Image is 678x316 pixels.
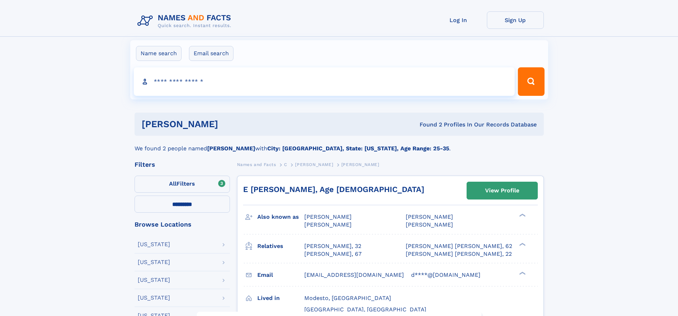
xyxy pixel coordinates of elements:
[135,176,230,193] label: Filters
[517,213,526,218] div: ❯
[135,11,237,31] img: Logo Names and Facts
[189,46,233,61] label: Email search
[304,221,352,228] span: [PERSON_NAME]
[406,250,512,258] a: [PERSON_NAME] [PERSON_NAME], 22
[257,211,304,223] h3: Also known as
[304,295,391,301] span: Modesto, [GEOGRAPHIC_DATA]
[406,213,453,220] span: [PERSON_NAME]
[518,67,544,96] button: Search Button
[487,11,544,29] a: Sign Up
[257,269,304,281] h3: Email
[406,221,453,228] span: [PERSON_NAME]
[207,145,255,152] b: [PERSON_NAME]
[304,306,426,313] span: [GEOGRAPHIC_DATA], [GEOGRAPHIC_DATA]
[237,160,276,169] a: Names and Facts
[135,136,544,153] div: We found 2 people named with .
[257,292,304,304] h3: Lived in
[485,182,519,199] div: View Profile
[467,182,537,199] a: View Profile
[430,11,487,29] a: Log In
[517,271,526,275] div: ❯
[284,162,287,167] span: C
[136,46,182,61] label: Name search
[257,240,304,252] h3: Relatives
[319,121,537,129] div: Found 2 Profiles In Our Records Database
[243,185,424,194] a: E [PERSON_NAME], Age [DEMOGRAPHIC_DATA]
[284,160,287,169] a: C
[304,213,352,220] span: [PERSON_NAME]
[406,242,512,250] a: [PERSON_NAME] [PERSON_NAME], 62
[267,145,449,152] b: City: [GEOGRAPHIC_DATA], State: [US_STATE], Age Range: 25-35
[304,250,362,258] a: [PERSON_NAME], 67
[135,221,230,228] div: Browse Locations
[169,180,177,187] span: All
[134,67,515,96] input: search input
[295,160,333,169] a: [PERSON_NAME]
[138,277,170,283] div: [US_STATE]
[138,295,170,301] div: [US_STATE]
[517,242,526,247] div: ❯
[138,242,170,247] div: [US_STATE]
[138,259,170,265] div: [US_STATE]
[304,271,404,278] span: [EMAIL_ADDRESS][DOMAIN_NAME]
[304,242,361,250] a: [PERSON_NAME], 32
[295,162,333,167] span: [PERSON_NAME]
[135,161,230,168] div: Filters
[341,162,379,167] span: [PERSON_NAME]
[142,120,319,129] h1: [PERSON_NAME]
